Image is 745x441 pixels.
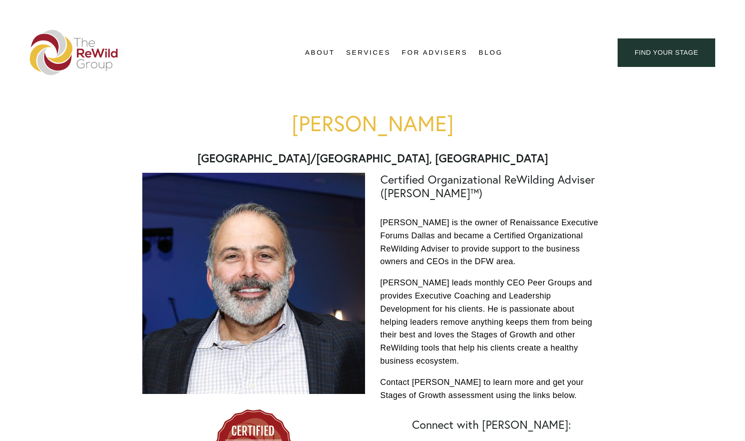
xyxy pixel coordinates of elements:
[380,276,603,368] p: [PERSON_NAME] leads monthly CEO Peer Groups and provides Executive Coaching and Leadership Develo...
[305,46,335,59] a: folder dropdown
[380,418,603,432] h2: Connect with [PERSON_NAME]:
[618,38,715,67] a: find your stage
[346,47,391,59] span: Services
[142,111,603,135] h1: [PERSON_NAME]
[305,47,335,59] span: About
[197,151,548,166] strong: [GEOGRAPHIC_DATA]/[GEOGRAPHIC_DATA], [GEOGRAPHIC_DATA]
[380,173,603,200] h2: Certified Organizational ReWilding Adviser ([PERSON_NAME]™)
[380,216,603,268] p: [PERSON_NAME] is the owner of Renaissance Executive Forums Dallas and became a Certified Organiza...
[380,376,603,402] p: Contact [PERSON_NAME] to learn more and get your Stages of Growth assessment using the links below.
[402,46,467,59] a: For Advisers
[346,46,391,59] a: folder dropdown
[479,46,503,59] a: Blog
[30,30,118,75] img: The ReWild Group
